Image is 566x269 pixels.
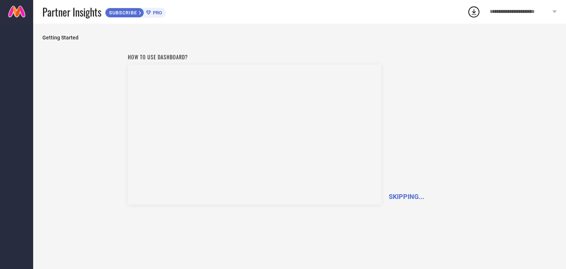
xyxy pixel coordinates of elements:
span: SKIPPING... [389,193,424,200]
span: PRO [151,10,162,15]
iframe: Workspace Section [128,64,381,205]
span: Getting Started [42,35,557,41]
div: Open download list [467,5,481,18]
a: SUBSCRIBEPRO [105,6,166,18]
span: SUBSCRIBE [105,10,139,15]
span: Partner Insights [42,4,101,20]
h1: How to use dashboard? [128,53,381,61]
